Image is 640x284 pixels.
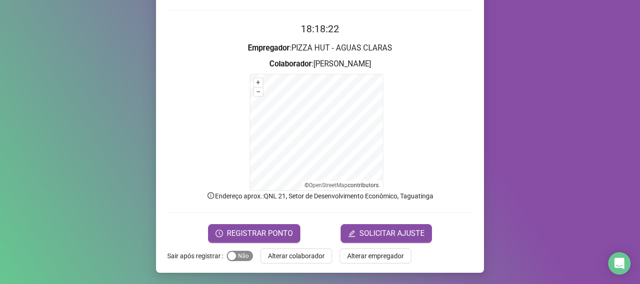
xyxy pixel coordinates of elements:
[301,23,339,35] time: 18:18:22
[268,251,325,261] span: Alterar colaborador
[167,58,473,70] h3: : [PERSON_NAME]
[216,230,223,237] span: clock-circle
[269,59,312,68] strong: Colaborador
[167,191,473,201] p: Endereço aprox. : QNL 21, Setor de Desenvolvimento Econômico, Taguatinga
[260,248,332,263] button: Alterar colaborador
[167,42,473,54] h3: : PIZZA HUT - AGUAS CLARAS
[208,224,300,243] button: REGISTRAR PONTO
[341,224,432,243] button: editSOLICITAR AJUSTE
[608,252,631,275] div: Open Intercom Messenger
[254,87,263,96] button: –
[305,182,380,189] li: © contributors.
[254,78,263,87] button: +
[248,44,290,52] strong: Empregador
[347,251,404,261] span: Alterar empregador
[167,248,227,263] label: Sair após registrar
[359,228,424,239] span: SOLICITAR AJUSTE
[227,228,293,239] span: REGISTRAR PONTO
[207,191,215,200] span: info-circle
[309,182,348,189] a: OpenStreetMap
[348,230,356,237] span: edit
[340,248,411,263] button: Alterar empregador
